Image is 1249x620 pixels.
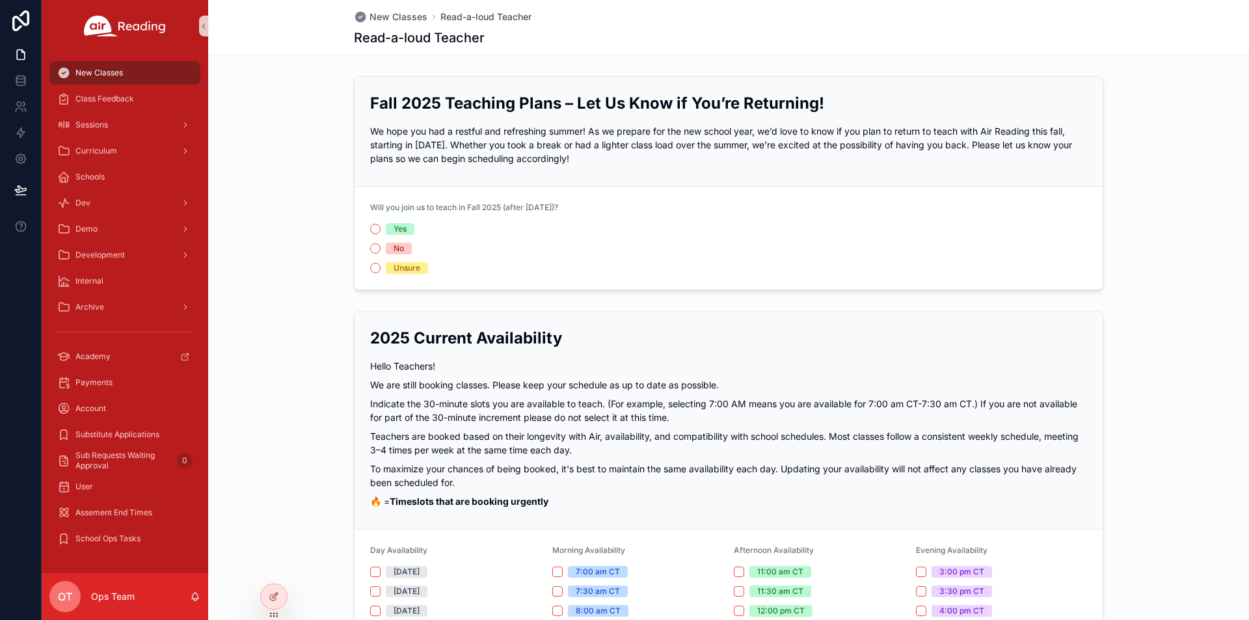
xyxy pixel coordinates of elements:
div: [DATE] [394,586,420,597]
p: 🔥 = [370,494,1087,508]
div: 0 [177,453,193,468]
p: Teachers are booked based on their longevity with Air, availability, and compatibility with schoo... [370,429,1087,457]
a: Payments [49,371,200,394]
div: 7:30 am CT [576,586,620,597]
span: Payments [75,377,113,388]
a: New Classes [49,61,200,85]
div: 4:00 pm CT [939,605,984,617]
p: Ops Team [91,590,135,603]
a: Account [49,397,200,420]
p: We are still booking classes. Please keep your schedule as up to date as possible. [370,378,1087,392]
h2: Fall 2025 Teaching Plans – Let Us Know if You’re Returning! [370,92,1087,114]
span: Schools [75,172,105,182]
div: 11:30 am CT [757,586,803,597]
span: Class Feedback [75,94,134,104]
a: Substitute Applications [49,423,200,446]
a: Schools [49,165,200,189]
span: Substitute Applications [75,429,159,440]
div: 8:00 am CT [576,605,621,617]
span: Will you join us to teach in Fall 2025 (after [DATE])? [370,202,558,212]
div: 3:30 pm CT [939,586,984,597]
div: No [394,243,404,254]
h1: Read-a-loud Teacher [354,29,485,47]
div: 3:00 pm CT [939,566,984,578]
span: OT [58,589,72,604]
div: 11:00 am CT [757,566,803,578]
a: Dev [49,191,200,215]
span: Evening Availability [916,545,987,555]
p: Hello Teachers! [370,359,1087,373]
p: Indicate the 30-minute slots you are available to teach. (For example, selecting 7:00 AM means yo... [370,397,1087,424]
a: Sub Requests Waiting Approval0 [49,449,200,472]
a: New Classes [354,10,427,23]
span: Demo [75,224,98,234]
span: Curriculum [75,146,117,156]
strong: Timeslots that are booking urgently [390,496,548,507]
span: Assement End Times [75,507,152,518]
div: [DATE] [394,605,420,617]
span: Dev [75,198,90,208]
span: Academy [75,351,111,362]
div: scrollable content [42,52,208,567]
a: Read-a-loud Teacher [440,10,531,23]
a: User [49,475,200,498]
div: Yes [394,223,407,235]
span: Sub Requests Waiting Approval [75,450,172,471]
span: Development [75,250,125,260]
a: Class Feedback [49,87,200,111]
span: Internal [75,276,103,286]
div: 12:00 pm CT [757,605,805,617]
span: Account [75,403,106,414]
img: App logo [84,16,166,36]
a: Archive [49,295,200,319]
span: School Ops Tasks [75,533,141,544]
a: Development [49,243,200,267]
a: Assement End Times [49,501,200,524]
a: Demo [49,217,200,241]
p: We hope you had a restful and refreshing summer! As we prepare for the new school year, we’d love... [370,124,1087,165]
span: New Classes [75,68,123,78]
div: [DATE] [394,566,420,578]
h2: 2025 Current Availability [370,327,1087,349]
a: Curriculum [49,139,200,163]
span: Afternoon Availability [734,545,814,555]
p: To maximize your chances of being booked, it's best to maintain the same availability each day. U... [370,462,1087,489]
a: Internal [49,269,200,293]
span: User [75,481,93,492]
div: Unsure [394,262,420,274]
a: Academy [49,345,200,368]
span: Morning Availability [552,545,625,555]
span: New Classes [369,10,427,23]
span: Day Availability [370,545,427,555]
a: Sessions [49,113,200,137]
span: Sessions [75,120,108,130]
div: 7:00 am CT [576,566,620,578]
a: School Ops Tasks [49,527,200,550]
span: Archive [75,302,104,312]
